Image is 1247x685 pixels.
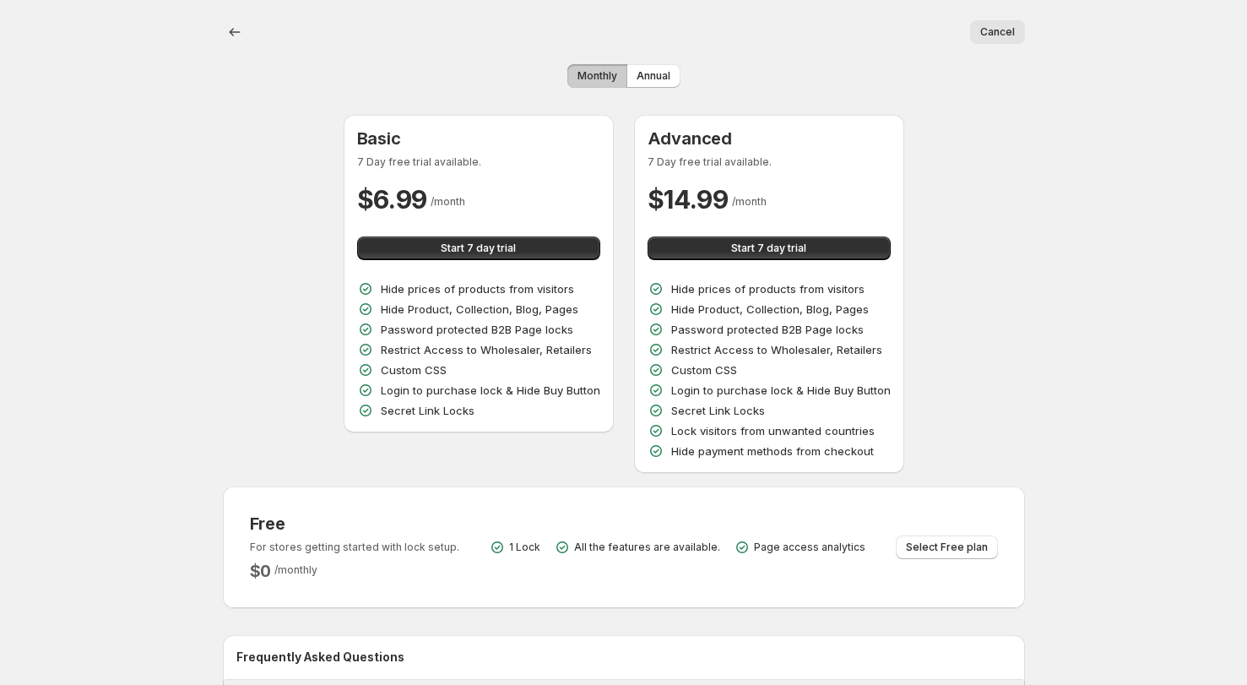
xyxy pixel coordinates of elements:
span: Cancel [980,25,1015,39]
p: Custom CSS [671,362,737,378]
button: Select Free plan [896,535,998,559]
button: Start 7 day trial [357,236,600,260]
h3: Basic [357,128,600,149]
span: / month [732,195,767,208]
span: / month [431,195,465,208]
span: Start 7 day trial [731,242,806,255]
p: Hide Product, Collection, Blog, Pages [671,301,869,318]
p: Lock visitors from unwanted countries [671,422,875,439]
p: 7 Day free trial available. [357,155,600,169]
p: Login to purchase lock & Hide Buy Button [671,382,891,399]
button: Monthly [567,64,627,88]
p: Restrict Access to Wholesaler, Retailers [381,341,592,358]
h2: $ 0 [250,561,272,581]
h2: $ 14.99 [648,182,729,216]
button: Annual [626,64,680,88]
p: 1 Lock [509,541,540,554]
p: Hide payment methods from checkout [671,443,874,459]
button: Start 7 day trial [648,236,891,260]
p: Password protected B2B Page locks [671,321,864,338]
h2: Frequently Asked Questions [236,649,1011,666]
p: Secret Link Locks [381,402,474,419]
span: Start 7 day trial [441,242,516,255]
h2: $ 6.99 [357,182,428,216]
button: back [223,20,247,44]
p: Hide prices of products from visitors [381,280,574,297]
p: Password protected B2B Page locks [381,321,573,338]
p: Restrict Access to Wholesaler, Retailers [671,341,882,358]
p: Hide prices of products from visitors [671,280,865,297]
span: Monthly [577,69,617,83]
h3: Advanced [648,128,891,149]
p: Login to purchase lock & Hide Buy Button [381,382,600,399]
p: Custom CSS [381,362,447,378]
span: Annual [637,69,670,83]
h3: Free [250,514,459,534]
p: 7 Day free trial available. [648,155,891,169]
span: / monthly [274,563,317,576]
p: Hide Product, Collection, Blog, Pages [381,301,578,318]
span: Select Free plan [906,541,988,554]
p: All the features are available. [574,541,720,554]
p: For stores getting started with lock setup. [250,541,459,554]
p: Page access analytics [754,541,865,554]
button: Cancel [970,20,1025,44]
p: Secret Link Locks [671,402,765,419]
